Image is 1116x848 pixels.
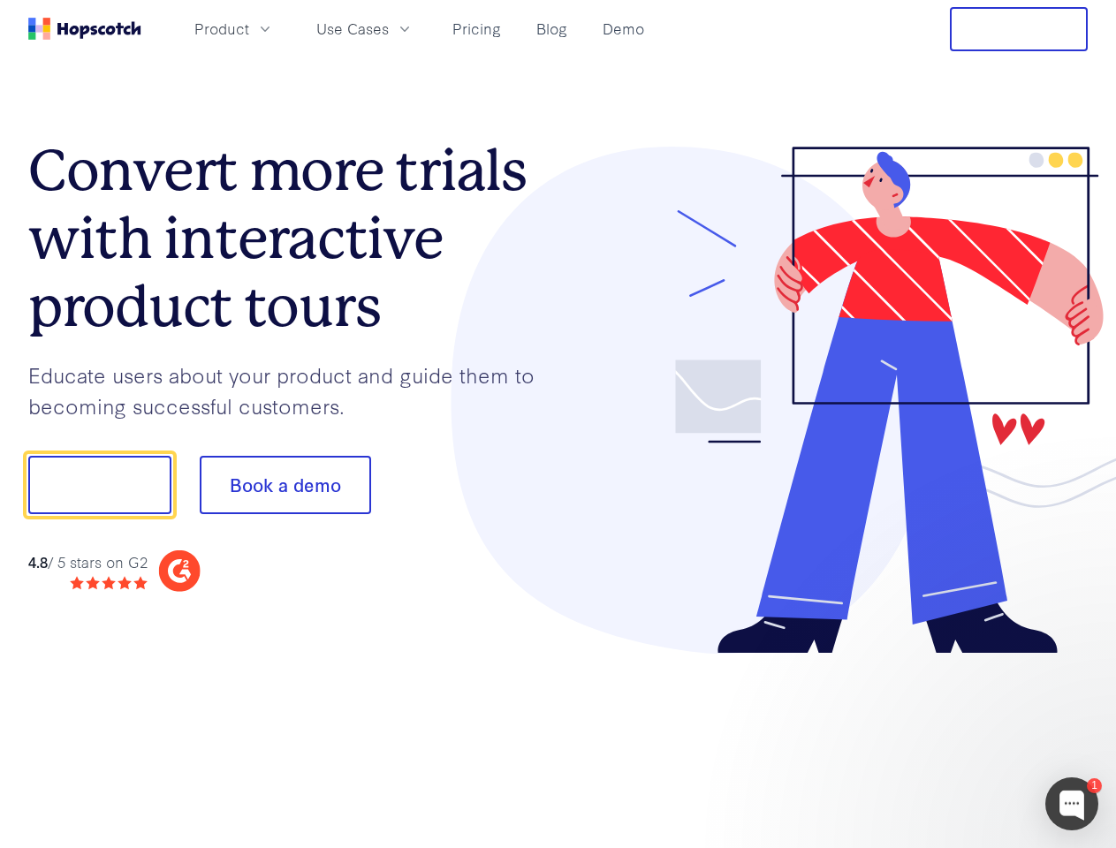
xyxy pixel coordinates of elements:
span: Use Cases [316,18,389,40]
div: / 5 stars on G2 [28,551,148,573]
button: Book a demo [200,456,371,514]
strong: 4.8 [28,551,48,572]
button: Use Cases [306,14,424,43]
p: Educate users about your product and guide them to becoming successful customers. [28,360,558,420]
a: Demo [596,14,651,43]
button: Product [184,14,285,43]
button: Show me! [28,456,171,514]
a: Home [28,18,141,40]
span: Product [194,18,249,40]
h1: Convert more trials with interactive product tours [28,137,558,340]
button: Free Trial [950,7,1088,51]
a: Blog [529,14,574,43]
div: 1 [1087,778,1102,793]
a: Pricing [445,14,508,43]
